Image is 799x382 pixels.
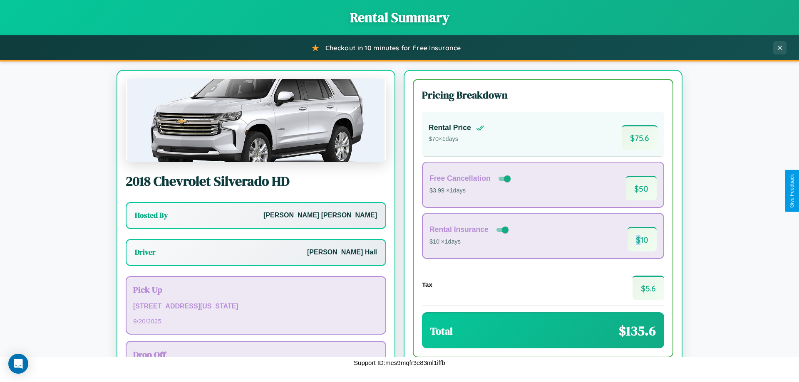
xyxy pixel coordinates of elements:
h1: Rental Summary [8,8,791,27]
span: $ 10 [628,227,657,251]
h2: 2018 Chevrolet Silverado HD [126,172,386,190]
span: $ 50 [626,176,657,200]
h4: Rental Insurance [429,225,489,234]
p: $3.99 × 1 days [429,185,512,196]
p: 9 / 20 / 2025 [133,315,379,327]
img: Chevrolet Silverado HD [126,79,386,162]
h3: Pick Up [133,283,379,296]
p: $10 × 1 days [429,237,510,247]
h3: Drop Off [133,348,379,360]
h3: Hosted By [135,210,168,220]
h3: Driver [135,247,156,257]
span: Checkout in 10 minutes for Free Insurance [325,44,461,52]
p: [PERSON_NAME] Hall [307,246,377,259]
h4: Rental Price [429,123,471,132]
p: Support ID: mes9mqfr3e83ml1iffb [354,357,445,368]
span: $ 135.6 [619,322,656,340]
div: Open Intercom Messenger [8,354,28,374]
span: $ 5.6 [633,276,664,300]
h3: Total [430,324,453,338]
h3: Pricing Breakdown [422,88,664,102]
span: $ 75.6 [622,125,658,150]
h4: Free Cancellation [429,174,491,183]
p: $ 70 × 1 days [429,134,484,145]
p: [PERSON_NAME] [PERSON_NAME] [263,209,377,222]
p: [STREET_ADDRESS][US_STATE] [133,301,379,313]
h4: Tax [422,281,432,288]
div: Give Feedback [789,174,795,208]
